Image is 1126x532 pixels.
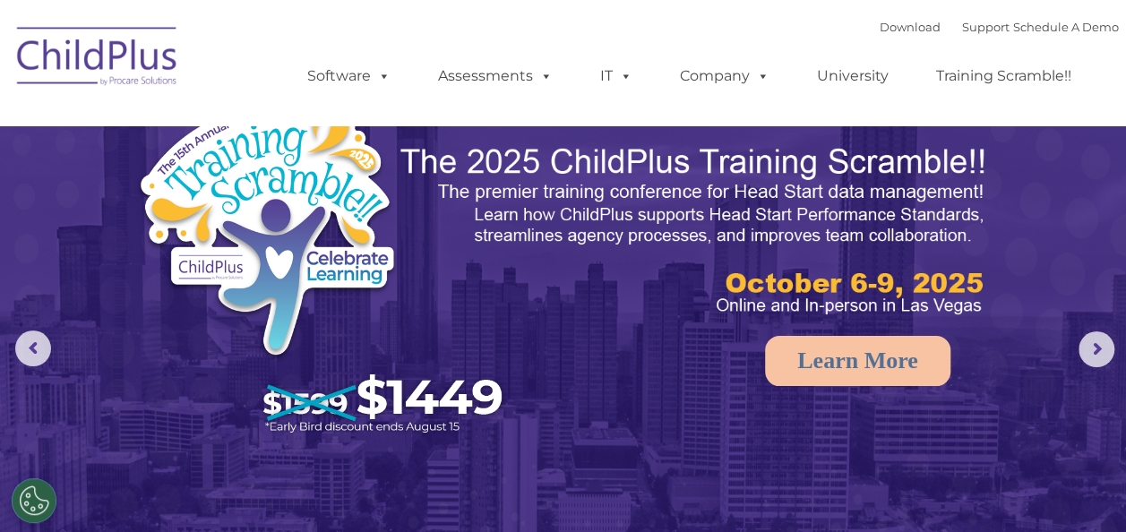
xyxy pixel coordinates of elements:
a: Company [662,58,787,94]
a: IT [582,58,650,94]
img: ChildPlus by Procare Solutions [8,14,187,104]
a: Schedule A Demo [1013,20,1119,34]
a: Training Scramble!! [918,58,1089,94]
span: Last name [249,118,304,132]
a: Download [880,20,941,34]
span: Phone number [249,192,325,205]
font: | [880,20,1119,34]
a: Software [289,58,408,94]
a: University [799,58,907,94]
a: Learn More [765,336,950,386]
button: Cookies Settings [12,478,56,523]
a: Support [962,20,1010,34]
a: Assessments [420,58,571,94]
